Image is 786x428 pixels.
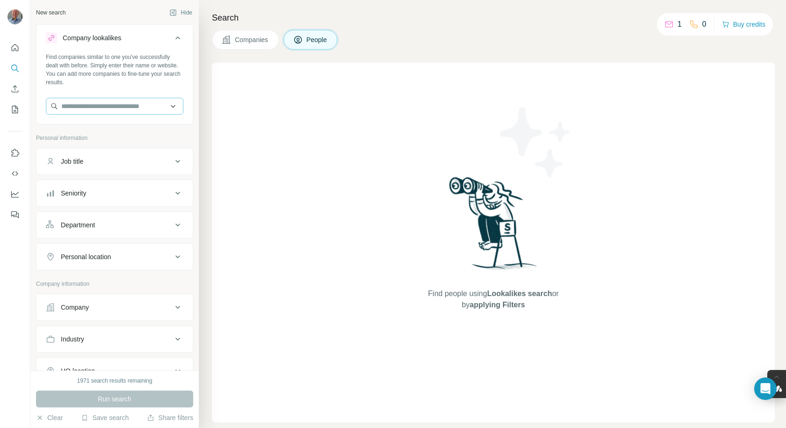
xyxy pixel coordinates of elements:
[702,19,706,30] p: 0
[487,290,552,297] span: Lookalikes search
[677,19,682,30] p: 1
[7,145,22,161] button: Use Surfe on LinkedIn
[36,413,63,422] button: Clear
[36,280,193,288] p: Company information
[212,11,775,24] h4: Search
[494,100,578,184] img: Surfe Illustration - Stars
[754,377,777,400] div: Open Intercom Messenger
[36,214,193,236] button: Department
[61,252,111,261] div: Personal location
[418,288,568,311] span: Find people using or by
[81,413,129,422] button: Save search
[46,53,183,87] div: Find companies similar to one you've successfully dealt with before. Simply enter their name or w...
[36,296,193,319] button: Company
[7,60,22,77] button: Search
[36,328,193,350] button: Industry
[147,413,193,422] button: Share filters
[470,301,525,309] span: applying Filters
[7,39,22,56] button: Quick start
[36,8,65,17] div: New search
[7,101,22,118] button: My lists
[77,377,153,385] div: 1971 search results remaining
[61,220,95,230] div: Department
[235,35,269,44] span: Companies
[63,33,121,43] div: Company lookalikes
[36,246,193,268] button: Personal location
[7,165,22,182] button: Use Surfe API
[445,174,542,279] img: Surfe Illustration - Woman searching with binoculars
[61,303,89,312] div: Company
[36,360,193,382] button: HQ location
[36,134,193,142] p: Personal information
[722,18,765,31] button: Buy credits
[306,35,328,44] span: People
[36,182,193,204] button: Seniority
[7,9,22,24] img: Avatar
[36,27,193,53] button: Company lookalikes
[61,334,84,344] div: Industry
[61,189,86,198] div: Seniority
[7,80,22,97] button: Enrich CSV
[7,186,22,203] button: Dashboard
[36,150,193,173] button: Job title
[61,366,95,376] div: HQ location
[163,6,199,20] button: Hide
[7,206,22,223] button: Feedback
[61,157,83,166] div: Job title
